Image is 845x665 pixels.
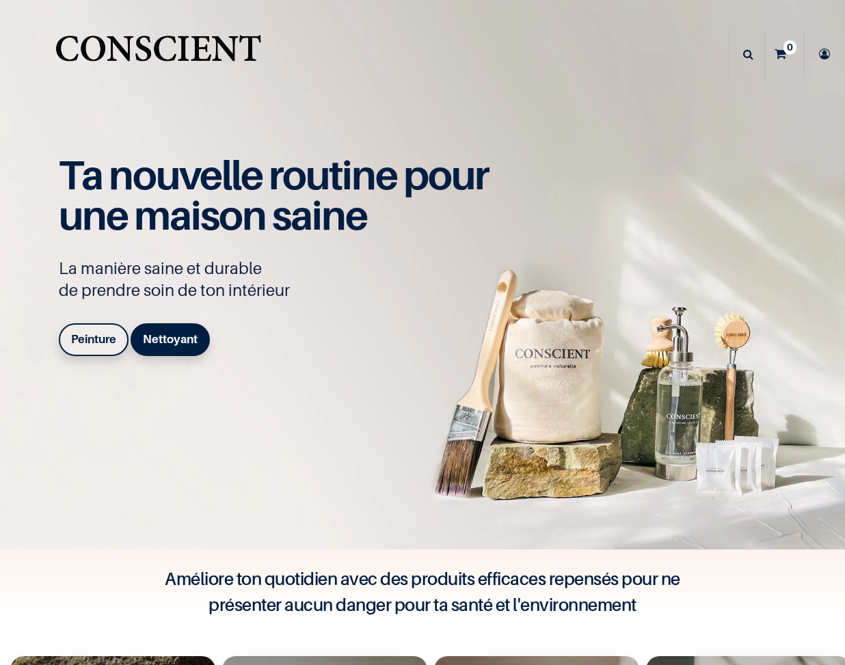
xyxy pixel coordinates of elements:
a: Peinture [59,323,129,356]
img: Conscient [53,27,264,81]
iframe: Tidio Chat [775,577,839,641]
b: Peinture [71,332,116,346]
a: Nettoyant [131,323,210,356]
sup: 0 [783,40,796,54]
p: La manière saine et durable de prendre soin de ton intérieur [59,258,503,301]
a: Logo of Conscient [53,27,264,81]
h4: Améliore ton quotidien avec des produits efficaces repensés pour ne présenter aucun danger pour t... [149,566,696,618]
span: Ta nouvelle routine pour une maison saine [59,150,488,239]
b: Nettoyant [143,332,198,346]
a: 0 [765,30,803,78]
